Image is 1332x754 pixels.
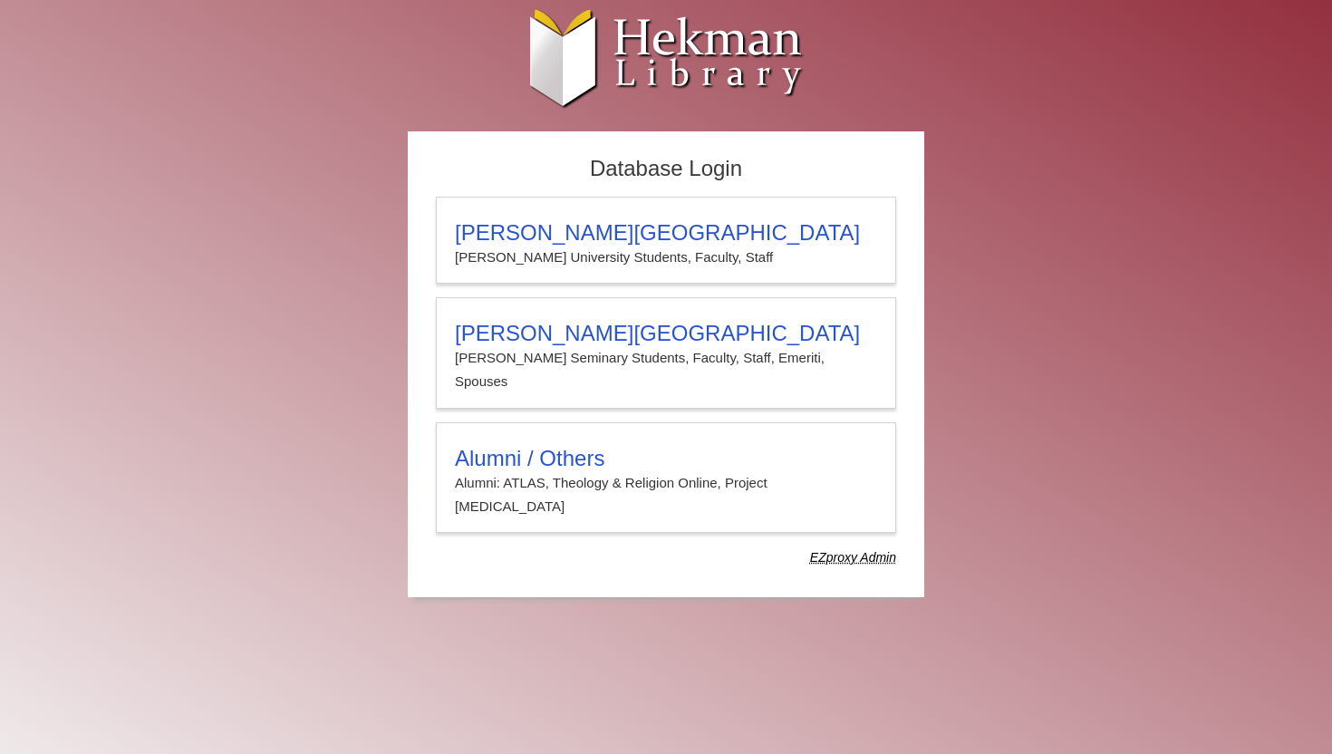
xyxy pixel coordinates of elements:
[436,197,896,284] a: [PERSON_NAME][GEOGRAPHIC_DATA][PERSON_NAME] University Students, Faculty, Staff
[455,471,877,519] p: Alumni: ATLAS, Theology & Religion Online, Project [MEDICAL_DATA]
[455,246,877,269] p: [PERSON_NAME] University Students, Faculty, Staff
[427,150,905,188] h2: Database Login
[455,446,877,471] h3: Alumni / Others
[455,446,877,519] summary: Alumni / OthersAlumni: ATLAS, Theology & Religion Online, Project [MEDICAL_DATA]
[455,321,877,346] h3: [PERSON_NAME][GEOGRAPHIC_DATA]
[810,550,896,565] dfn: Use Alumni login
[455,346,877,394] p: [PERSON_NAME] Seminary Students, Faculty, Staff, Emeriti, Spouses
[455,220,877,246] h3: [PERSON_NAME][GEOGRAPHIC_DATA]
[436,297,896,409] a: [PERSON_NAME][GEOGRAPHIC_DATA][PERSON_NAME] Seminary Students, Faculty, Staff, Emeriti, Spouses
